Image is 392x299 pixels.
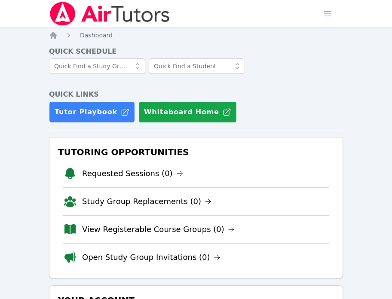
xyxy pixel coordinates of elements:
h4: Quick Schedule [49,46,343,57]
a: Study Group Replacements (0) [82,195,211,207]
a: Dashboard [80,31,113,40]
a: Open Study Group Invitations (0) [82,251,220,263]
img: Air Tutors [49,2,171,26]
h4: Quick Links [49,89,343,100]
input: Quick Find a Student [149,58,245,74]
a: Tutor Playbook [49,101,135,123]
button: Whiteboard Home [138,101,237,123]
nav: Breadcrumb [49,31,343,40]
span: Dashboard [80,32,113,39]
input: Quick Find a Study Group [49,58,145,74]
a: View Registerable Course Groups (0) [82,223,235,235]
a: Requested Sessions (0) [82,168,183,180]
h3: Tutoring Opportunities [56,144,336,160]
